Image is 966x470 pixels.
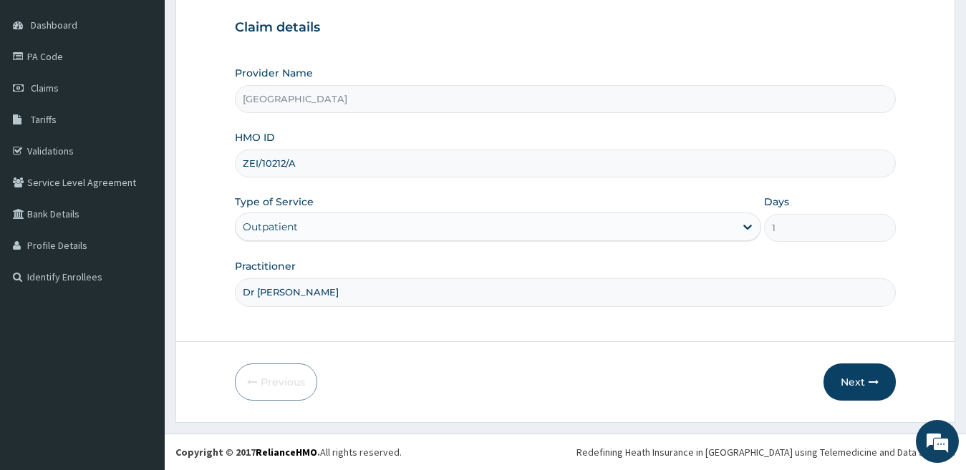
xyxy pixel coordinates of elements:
input: Enter Name [235,278,897,306]
button: Next [823,363,896,401]
input: Enter HMO ID [235,150,897,177]
textarea: Type your message and hit 'Enter' [7,315,273,366]
footer: All rights reserved. [165,434,966,470]
span: Dashboard [31,19,77,31]
div: Chat with us now [74,80,241,99]
div: Redefining Heath Insurance in [GEOGRAPHIC_DATA] using Telemedicine and Data Science! [576,445,955,459]
span: We're online! [83,142,198,287]
a: RelianceHMO [256,446,317,459]
strong: Copyright © 2017 . [175,446,320,459]
label: Type of Service [235,195,314,209]
h3: Claim details [235,20,897,36]
div: Outpatient [243,220,298,234]
span: Tariffs [31,113,57,126]
label: Days [764,195,789,209]
label: HMO ID [235,130,275,145]
img: d_794563401_company_1708531726252_794563401 [26,72,58,107]
div: Minimize live chat window [235,7,269,41]
label: Provider Name [235,66,313,80]
button: Previous [235,363,317,401]
label: Practitioner [235,259,296,273]
span: Claims [31,82,59,94]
